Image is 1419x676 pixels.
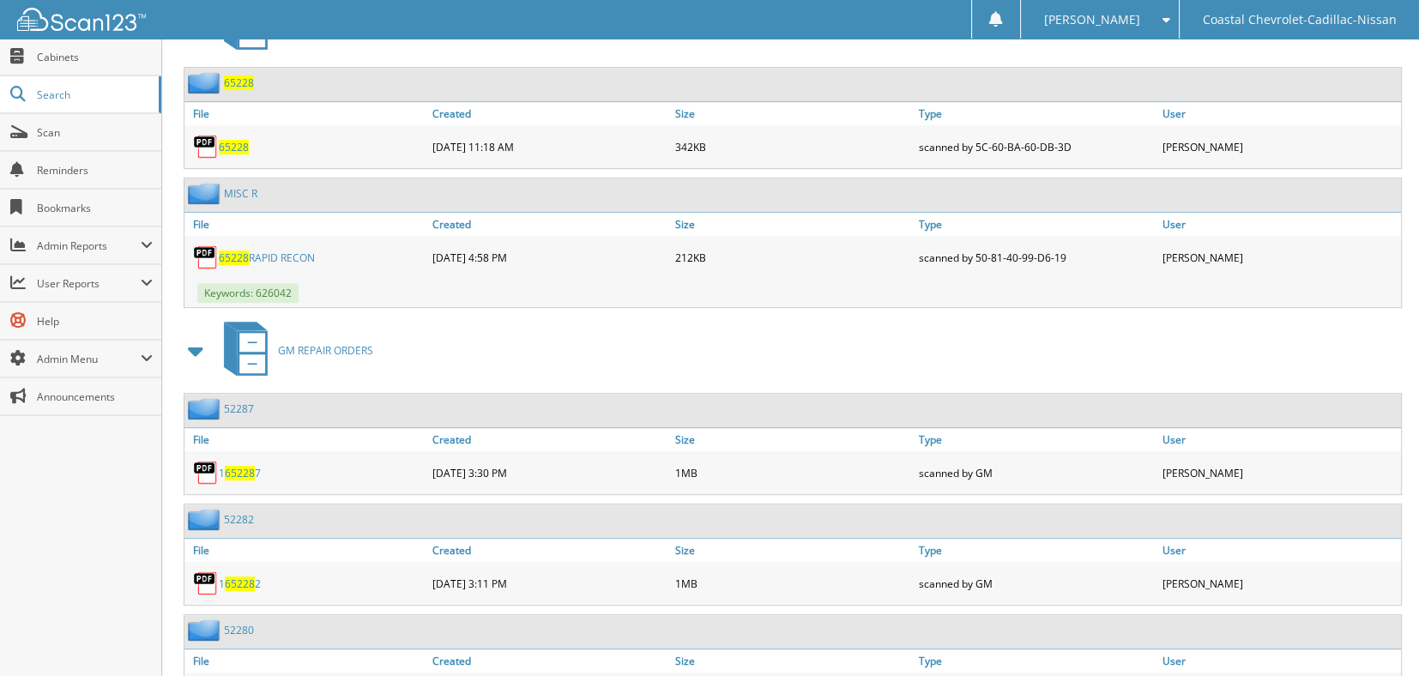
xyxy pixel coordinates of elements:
[37,163,153,178] span: Reminders
[37,276,141,291] span: User Reports
[219,466,261,480] a: 1652287
[1157,240,1401,275] div: [PERSON_NAME]
[428,566,672,601] div: [DATE] 3:11 PM
[428,102,672,125] a: Created
[1157,649,1401,673] a: User
[1157,428,1401,451] a: User
[1157,456,1401,490] div: [PERSON_NAME]
[671,102,915,125] a: Size
[1043,15,1139,25] span: [PERSON_NAME]
[224,623,254,637] a: 52280
[224,186,257,201] a: MISC R
[671,456,915,490] div: 1MB
[184,102,428,125] a: File
[219,250,315,265] a: 65228RAPID RECON
[671,213,915,236] a: Size
[193,244,219,270] img: PDF.png
[37,50,153,64] span: Cabinets
[671,240,915,275] div: 212KB
[671,649,915,673] a: Size
[184,428,428,451] a: File
[224,75,254,90] a: 65228
[1157,213,1401,236] a: User
[37,238,141,253] span: Admin Reports
[428,240,672,275] div: [DATE] 4:58 PM
[37,389,153,404] span: Announcements
[225,576,255,591] span: 65228
[37,201,153,215] span: Bookmarks
[225,466,255,480] span: 65228
[188,619,224,641] img: folder2.png
[37,314,153,329] span: Help
[224,401,254,416] a: 52287
[193,134,219,160] img: PDF.png
[184,213,428,236] a: File
[671,130,915,164] div: 342KB
[37,88,150,102] span: Search
[219,140,249,154] a: 65228
[197,283,299,303] span: Keywords: 626042
[428,649,672,673] a: Created
[214,317,373,384] a: GM REPAIR ORDERS
[915,456,1158,490] div: scanned by GM
[915,102,1158,125] a: Type
[1157,566,1401,601] div: [PERSON_NAME]
[37,352,141,366] span: Admin Menu
[188,509,224,530] img: folder2.png
[278,343,373,358] span: GM REPAIR ORDERS
[428,539,672,562] a: Created
[17,8,146,31] img: scan123-logo-white.svg
[671,428,915,451] a: Size
[219,250,249,265] span: 65228
[1157,130,1401,164] div: [PERSON_NAME]
[184,649,428,673] a: File
[188,398,224,419] img: folder2.png
[915,213,1158,236] a: Type
[915,539,1158,562] a: Type
[1333,594,1419,676] iframe: Chat Widget
[915,649,1158,673] a: Type
[1157,102,1401,125] a: User
[428,130,672,164] div: [DATE] 11:18 AM
[915,130,1158,164] div: scanned by 5C-60-BA-60-DB-3D
[428,213,672,236] a: Created
[1157,539,1401,562] a: User
[671,566,915,601] div: 1MB
[184,539,428,562] a: File
[671,539,915,562] a: Size
[37,125,153,140] span: Scan
[915,428,1158,451] a: Type
[1202,15,1396,25] span: Coastal Chevrolet-Cadillac-Nissan
[915,240,1158,275] div: scanned by 50-81-40-99-D6-19
[428,456,672,490] div: [DATE] 3:30 PM
[428,428,672,451] a: Created
[224,512,254,527] a: 52282
[915,566,1158,601] div: scanned by GM
[193,460,219,486] img: PDF.png
[188,183,224,204] img: folder2.png
[188,72,224,94] img: folder2.png
[193,570,219,596] img: PDF.png
[219,576,261,591] a: 1652282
